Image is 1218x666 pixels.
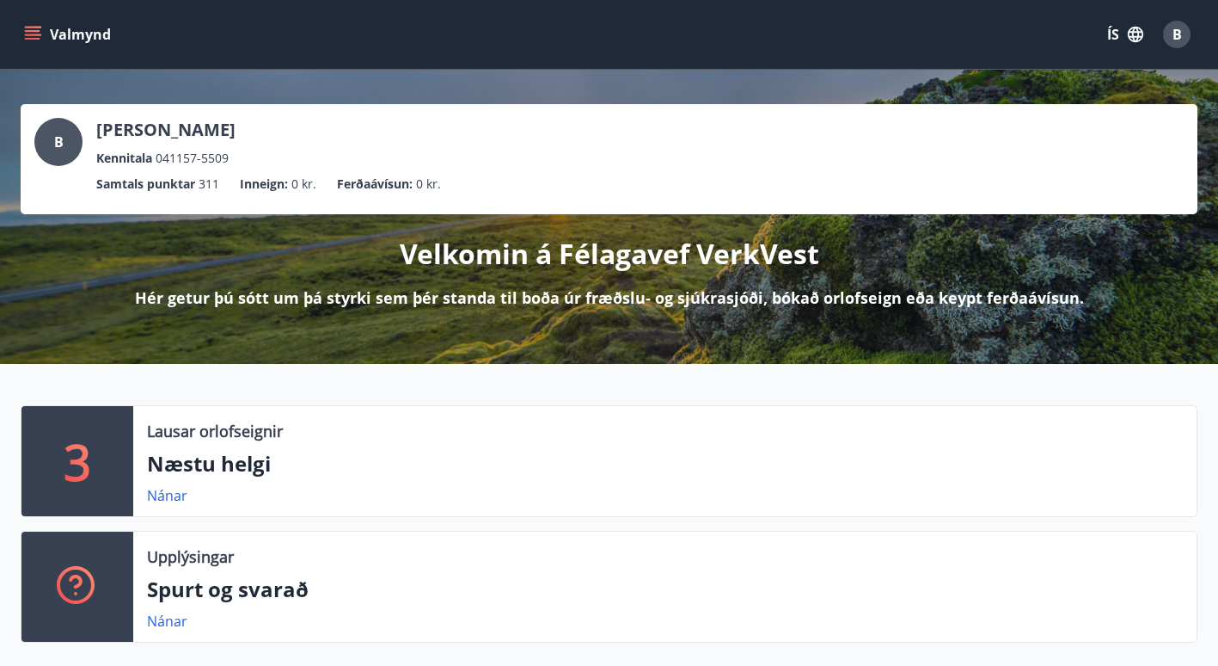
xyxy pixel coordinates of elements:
[147,449,1183,478] p: Næstu helgi
[147,575,1183,604] p: Spurt og svarað
[21,19,118,50] button: menu
[96,118,236,142] p: [PERSON_NAME]
[1156,14,1197,55] button: B
[147,420,283,442] p: Lausar orlofseignir
[54,133,64,151] span: B
[291,175,316,194] span: 0 kr.
[96,175,195,194] p: Samtals punktar
[199,175,219,194] span: 311
[147,486,187,505] a: Nánar
[64,429,91,494] p: 3
[240,175,288,194] p: Inneign :
[156,149,229,168] span: 041157-5509
[337,175,413,194] p: Ferðaávísun :
[96,149,152,168] p: Kennitala
[147,546,234,568] p: Upplýsingar
[1098,19,1153,50] button: ÍS
[147,612,187,631] a: Nánar
[416,175,441,194] span: 0 kr.
[1172,25,1182,44] span: B
[135,287,1084,309] p: Hér getur þú sótt um þá styrki sem þér standa til boða úr fræðslu- og sjúkrasjóði, bókað orlofsei...
[400,235,819,273] p: Velkomin á Félagavef VerkVest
